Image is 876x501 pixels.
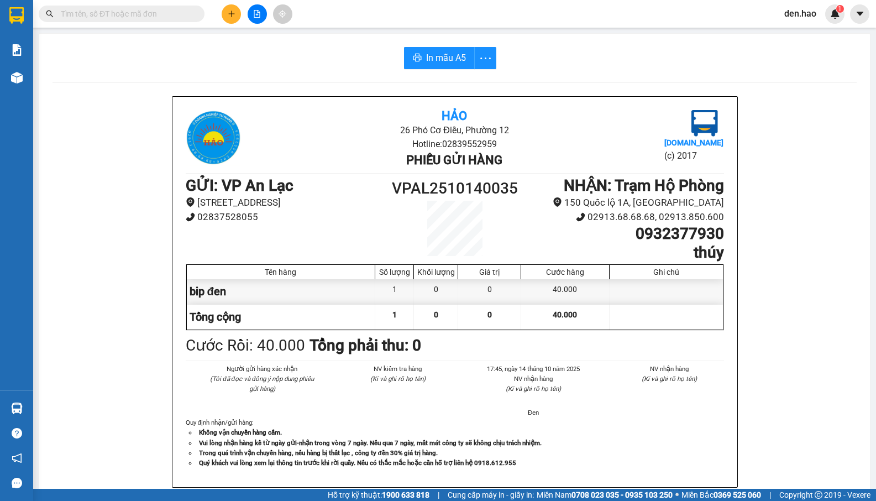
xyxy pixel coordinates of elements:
div: 40.000 [521,279,609,304]
li: Hotline: 02839552959 [275,137,634,151]
li: [STREET_ADDRESS] [186,195,387,210]
div: 1 [375,279,414,304]
span: environment [186,197,195,207]
b: Hảo [442,109,467,123]
span: Miền Bắc [681,489,761,501]
li: Người gửi hàng xác nhận [208,364,317,374]
div: Quy định nhận/gửi hàng : [186,418,724,467]
strong: 0369 525 060 [714,490,761,499]
li: NV nhận hàng [615,364,724,374]
li: 26 Phó Cơ Điều, Phường 12 [275,123,634,137]
button: plus [222,4,241,24]
h1: thúy [522,243,723,262]
strong: Không vận chuyển hàng cấm. [199,429,282,436]
i: (Kí và ghi rõ họ tên) [506,385,561,393]
div: Ghi chú [612,268,720,276]
span: more [475,51,496,65]
span: In mẫu A5 [426,51,466,65]
span: search [46,10,54,18]
span: plus [228,10,235,18]
strong: 0708 023 035 - 0935 103 250 [571,490,673,499]
span: phone [576,212,585,222]
input: Tìm tên, số ĐT hoặc mã đơn [61,8,191,20]
li: 02837528055 [186,210,387,225]
i: (Kí và ghi rõ họ tên) [642,375,697,383]
b: NHẬN : Trạm Hộ Phòng [564,176,724,195]
span: | [438,489,439,501]
span: notification [12,453,22,463]
span: question-circle [12,428,22,439]
b: Phiếu gửi hàng [406,153,502,167]
button: printerIn mẫu A5 [404,47,475,69]
span: 1 [392,310,397,319]
img: logo-vxr [9,7,24,24]
strong: 1900 633 818 [382,490,429,499]
li: 150 Quốc lộ 1A, [GEOGRAPHIC_DATA] [522,195,723,210]
span: Hỗ trợ kỹ thuật: [328,489,429,501]
sup: 1 [836,5,844,13]
strong: Trong quá trình vận chuyển hàng, nếu hàng bị thất lạc , công ty đền 30% giá trị hàng. [199,449,438,457]
b: [DOMAIN_NAME] [664,138,723,147]
span: aim [279,10,286,18]
span: printer [413,53,422,64]
div: Khối lượng [417,268,455,276]
i: (Tôi đã đọc và đồng ý nộp dung phiếu gửi hàng) [210,375,314,393]
div: Cước hàng [524,268,606,276]
b: Tổng phải thu: 0 [310,336,421,354]
span: 0 [434,310,438,319]
span: | [769,489,771,501]
button: aim [273,4,292,24]
span: phone [186,212,195,222]
li: Đen [479,408,589,418]
button: file-add [248,4,267,24]
li: NV nhận hàng [479,374,589,384]
span: message [12,478,22,488]
img: warehouse-icon [11,403,23,414]
span: 40.000 [553,310,577,319]
span: 0 [487,310,492,319]
i: (Kí và ghi rõ họ tên) [370,375,426,383]
h1: 0932377930 [522,225,723,243]
li: 02913.68.68.68, 02913.850.600 [522,210,723,225]
div: 0 [458,279,521,304]
img: solution-icon [11,44,23,56]
div: bip đen [187,279,376,304]
li: (c) 2017 [664,149,723,163]
span: den.hao [775,7,825,20]
span: environment [553,197,562,207]
strong: Vui lòng nhận hàng kể từ ngày gửi-nhận trong vòng 7 ngày. Nếu qua 7 ngày, mất mát công ty sẽ khôn... [199,439,542,447]
li: 17:45, ngày 14 tháng 10 năm 2025 [479,364,589,374]
span: Miền Nam [537,489,673,501]
span: Cung cấp máy in - giấy in: [448,489,534,501]
strong: Quý khách vui lòng xem lại thông tin trước khi rời quầy. Nếu có thắc mắc hoặc cần hỗ trợ liên hệ ... [199,459,516,467]
img: logo.jpg [691,110,718,137]
div: 0 [414,279,458,304]
li: NV kiểm tra hàng [343,364,453,374]
img: logo.jpg [186,110,241,165]
span: 1 [838,5,842,13]
span: copyright [815,491,822,499]
span: file-add [253,10,261,18]
span: Tổng cộng [190,310,241,323]
button: more [474,47,496,69]
div: Tên hàng [190,268,373,276]
span: caret-down [855,9,865,19]
h1: VPAL2510140035 [387,176,522,201]
img: warehouse-icon [11,72,23,84]
div: Giá trị [461,268,518,276]
div: Số lượng [378,268,411,276]
b: GỬI : VP An Lạc [186,176,293,195]
span: ⚪️ [675,493,679,497]
button: caret-down [850,4,869,24]
div: Cước Rồi : 40.000 [186,333,305,358]
img: icon-new-feature [830,9,840,19]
